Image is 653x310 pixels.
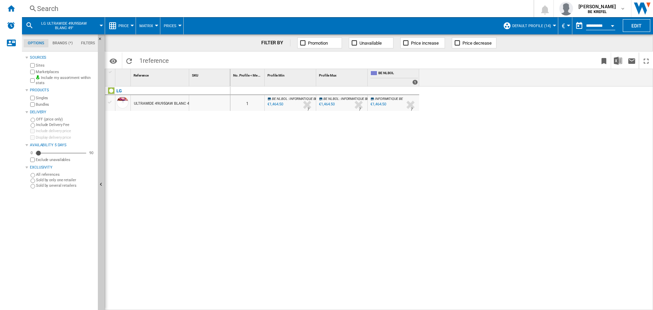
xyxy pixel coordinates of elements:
[25,17,101,34] div: LG ULTRAWIDE 49U950AW BLANC 49"
[359,106,361,113] div: Delivery Time : 7 days
[36,122,95,127] label: Include Delivery Fee
[267,73,285,77] span: Profile Min
[625,53,639,69] button: Send this report by email
[266,101,283,108] div: Last updated : Wednesday, 17 September 2025 06:30
[232,69,264,80] div: No. Profile < Me Sort None
[31,179,35,183] input: Sold by only one retailer
[36,135,95,140] label: Display delivery price
[30,63,35,68] input: Sites
[30,76,35,85] input: Include my assortment within stats
[36,128,95,134] label: Include delivery price
[261,39,290,46] div: FILTER BY
[132,69,189,80] div: Reference Sort None
[562,17,569,34] button: €
[31,173,35,177] input: All references
[319,73,336,77] span: Profile Max
[288,97,317,101] span: : INFORMATIQUE BE
[192,73,198,77] span: SKU
[297,37,342,48] button: Promotion
[30,96,35,100] input: Singles
[36,172,95,177] label: All references
[606,19,619,31] button: Open calendar
[36,69,95,74] label: Marketplaces
[36,157,95,162] label: Exclude unavailables
[36,75,40,79] img: mysite-bg-18x18.png
[36,150,86,157] md-slider: Availability
[31,184,35,188] input: Sold by several retailers
[37,4,516,13] div: Search
[230,95,264,111] div: 1
[164,17,180,34] button: Prices
[349,37,393,48] button: Unavailable
[30,129,35,133] input: Include delivery price
[36,102,95,107] label: Bundles
[359,41,382,46] span: Unavailable
[30,142,95,148] div: Availability 5 Days
[31,123,35,128] input: Include Delivery Fee
[30,88,95,93] div: Products
[31,118,35,122] input: OFF (price only)
[134,73,149,77] span: Reference
[559,2,573,15] img: profile.jpg
[323,97,339,101] span: BE NL BOL
[108,17,132,34] div: Price
[411,106,413,113] div: Delivery Time : 7 days
[558,17,572,34] md-menu: Currency
[639,53,653,69] button: Maximize
[48,39,77,47] md-tab-item: Brands (*)
[36,63,95,68] label: Sites
[136,53,172,67] span: 1
[36,75,95,86] label: Include my assortment within stats
[411,41,439,46] span: Price increase
[611,53,625,69] button: Download in Excel
[30,158,35,162] input: Display delivery price
[143,57,169,64] span: reference
[117,69,130,80] div: Sort None
[118,17,132,34] button: Price
[375,97,403,101] span: INFORMATIQUE BE
[623,19,650,32] button: Edit
[7,21,15,30] img: alerts-logo.svg
[132,69,189,80] div: Sort None
[36,17,99,34] button: LG ULTRAWIDE 49U950AW BLANC 49"
[30,55,95,60] div: Sources
[36,183,95,188] label: Sold by several retailers
[272,97,287,101] span: BE NL BOL
[134,96,192,112] div: ULTRAWIDE 49U950AW BLANC 49"
[36,117,95,122] label: OFF (price only)
[36,177,95,183] label: Sold by only one retailer
[562,22,565,30] span: €
[30,70,35,74] input: Marketplaces
[597,53,611,69] button: Bookmark this report
[614,57,622,65] img: excel-24x24.png
[318,69,367,80] div: Profile Max Sort None
[36,21,92,30] span: LG ULTRAWIDE 49U950AW BLANC 49"
[369,69,419,86] div: BE NL BOL 1 offers sold by BE NL BOL
[30,165,95,170] div: Exclusivity
[512,17,554,34] button: Default profile (14)
[122,53,136,69] button: Reload
[307,106,309,113] div: Delivery Time : 7 days
[36,95,95,101] label: Singles
[452,37,496,48] button: Price decrease
[318,101,335,108] div: Last updated : Wednesday, 17 September 2025 06:30
[369,101,386,108] div: €1,464.50
[24,39,48,47] md-tab-item: Options
[400,37,445,48] button: Price increase
[512,24,551,28] span: Default profile (14)
[29,150,34,156] div: 0
[98,34,106,47] button: Hide
[164,24,176,28] span: Prices
[266,69,316,80] div: Sort None
[30,135,35,140] input: Display delivery price
[308,41,328,46] span: Promotion
[139,17,157,34] button: Matrix
[191,69,230,80] div: Sort None
[462,41,492,46] span: Price decrease
[266,69,316,80] div: Profile Min Sort None
[30,102,35,107] input: Bundles
[578,3,616,10] span: [PERSON_NAME]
